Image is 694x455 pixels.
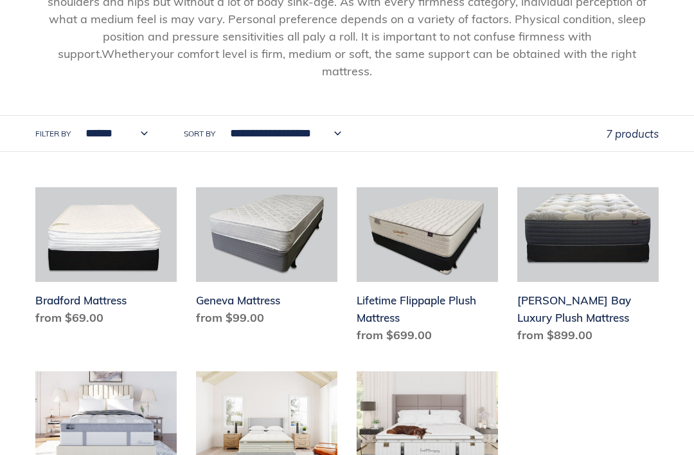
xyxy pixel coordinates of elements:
[35,187,177,331] a: Bradford Mattress
[517,187,659,349] a: Chadwick Bay Luxury Plush Mattress
[606,127,659,140] span: 7 products
[196,187,337,331] a: Geneva Mattress
[35,128,71,140] label: Filter by
[357,187,498,349] a: Lifetime Flippaple Plush Mattress
[184,128,215,140] label: Sort by
[102,46,150,61] span: Whether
